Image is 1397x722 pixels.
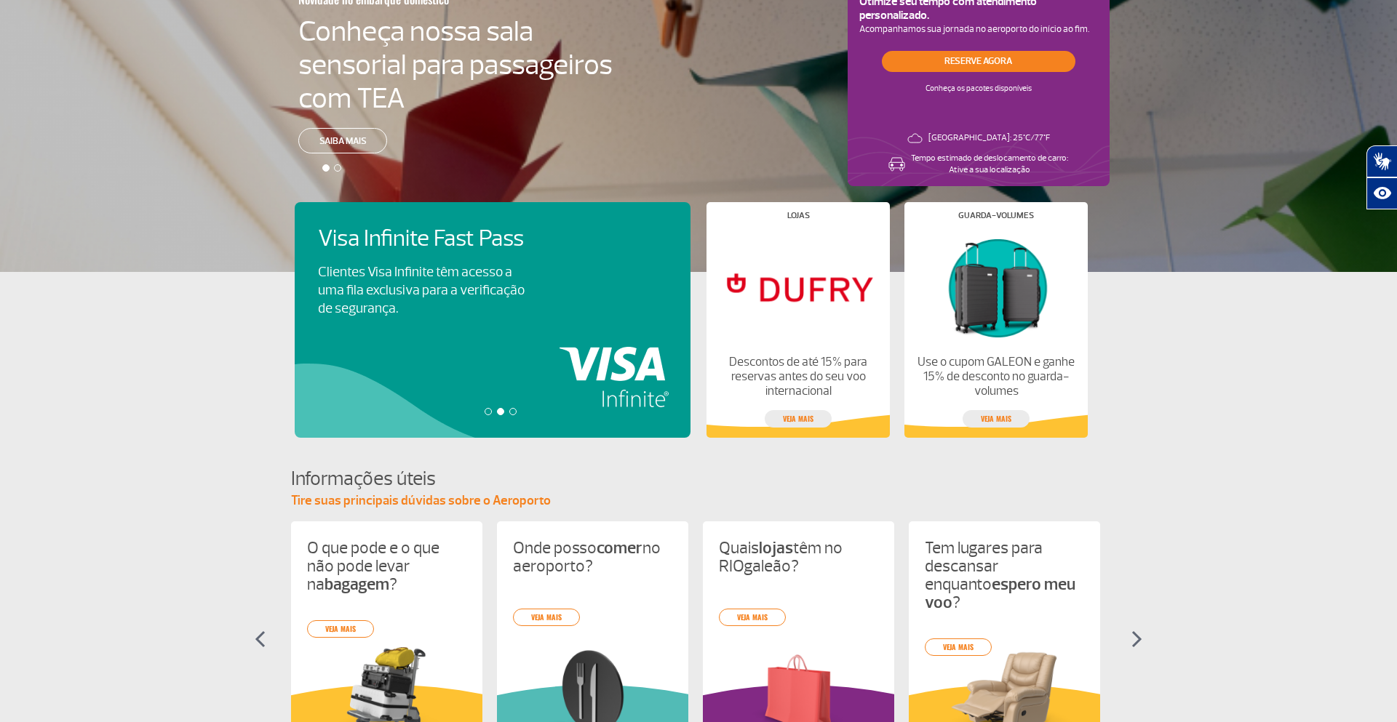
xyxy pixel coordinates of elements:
[1131,630,1142,648] img: seta-direita
[958,212,1034,220] h4: Guarda-volumes
[911,153,1068,176] p: Tempo estimado de deslocamento de carro: Ative a sua localização
[597,537,642,558] strong: comer
[325,574,389,595] strong: bagagem
[787,212,810,220] h4: Lojas
[882,51,1075,72] a: Reserve agora
[1366,177,1397,209] button: Abrir recursos assistivos.
[926,72,1032,95] p: Conheça os pacotes disponíveis
[318,263,525,318] p: Clientes Visa Infinite têm acesso a uma fila exclusiva para a verificação de segurança.
[963,410,1030,428] a: veja mais
[307,620,374,638] a: veja mais
[917,231,1075,343] img: Guarda-volumes
[719,231,877,343] img: Lojas
[859,23,1098,37] p: Acompanhamos sua jornada no aeroporto do início ao fim.
[719,539,878,575] p: Quais têm no RIOgaleão?
[318,225,667,318] a: Visa Infinite Fast PassClientes Visa Infinite têm acesso a uma fila exclusiva para a verificação ...
[307,539,466,593] p: O que pode e o que não pode levar na ?
[298,15,613,115] h4: Conheça nossa sala sensorial para passageiros com TEA
[291,492,1106,510] p: Tire suas principais dúvidas sobre o Aeroporto
[1366,145,1397,177] button: Abrir tradutor de língua de sinais.
[291,465,1106,492] h4: Informações úteis
[1366,145,1397,209] div: Plugin de acessibilidade da Hand Talk.
[917,355,1075,398] p: Use o cupom GALEON e ganhe 15% de desconto no guarda-volumes
[719,355,877,398] p: Descontos de até 15% para reservas antes do seu voo internacional
[719,609,786,626] a: veja mais
[925,574,1075,613] strong: espero meu voo
[255,630,266,648] img: seta-esquerda
[513,539,672,575] p: Onde posso no aeroporto?
[759,537,793,558] strong: lojas
[928,132,1050,144] p: [GEOGRAPHIC_DATA]: 25°C/77°F
[513,609,580,626] a: veja mais
[925,638,992,656] a: veja mais
[925,539,1084,611] p: Tem lugares para descansar enquanto ?
[765,410,832,428] a: veja mais
[318,225,549,252] h4: Visa Infinite Fast Pass
[298,128,387,153] a: Saiba mais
